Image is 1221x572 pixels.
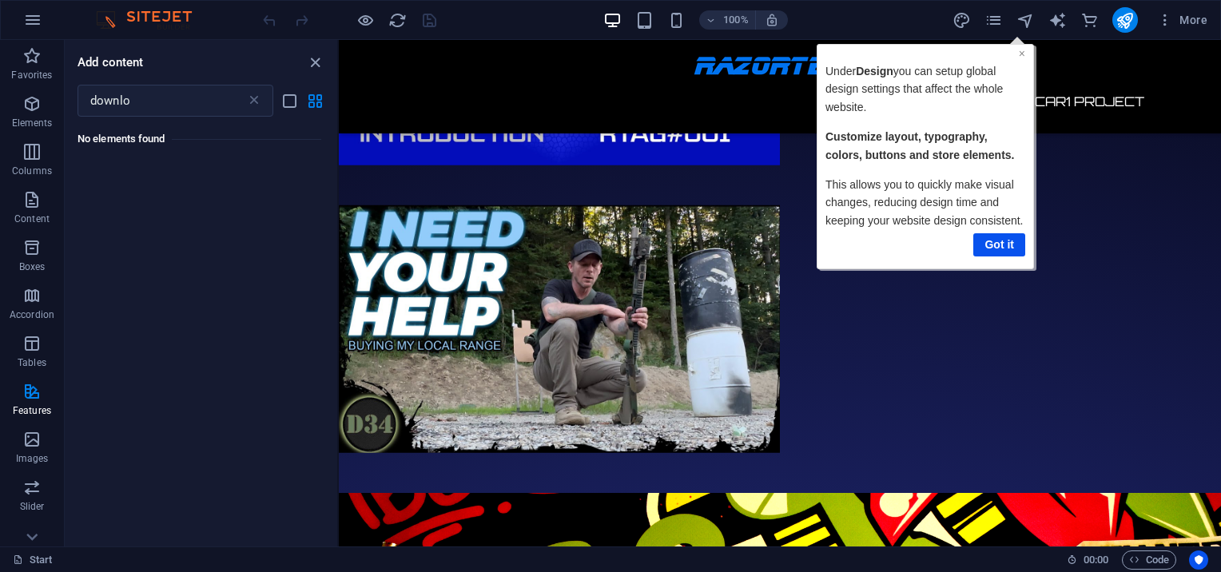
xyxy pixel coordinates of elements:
[1080,10,1100,30] button: commerce
[1129,550,1169,570] span: Code
[205,13,211,30] div: Close tooltip
[953,10,972,30] button: design
[14,213,50,225] p: Content
[11,33,42,46] span: Under
[699,10,756,30] button: 100%
[12,165,52,177] p: Columns
[1016,10,1036,30] button: navigator
[1116,11,1134,30] i: Publish
[13,404,51,417] p: Features
[205,15,211,28] a: ×
[1048,11,1067,30] i: AI Writer
[388,11,407,30] i: Reload page
[1084,550,1108,570] span: 00 00
[18,356,46,369] p: Tables
[78,85,246,117] input: Search
[1122,550,1176,570] button: Code
[1048,10,1068,30] button: text_generator
[1080,11,1099,30] i: Commerce
[388,10,407,30] button: reload
[79,33,137,46] span: you can set
[92,10,212,30] img: Editor Logo
[1151,7,1214,33] button: More
[20,500,45,513] p: Slider
[953,11,971,30] i: Design (Ctrl+Alt+Y)
[723,10,749,30] h6: 100%
[78,53,144,72] h6: Add content
[11,69,52,81] p: Favorites
[11,98,201,129] span: Customize layout, typography, colors, buttons and store elements.
[12,117,53,129] p: Elements
[305,91,324,110] button: grid-view
[19,260,46,273] p: Boxes
[1095,554,1097,566] span: :
[280,91,299,110] button: list-view
[1016,11,1035,30] i: Navigator
[1189,550,1208,570] button: Usercentrics
[16,452,49,465] p: Images
[1112,7,1138,33] button: publish
[1157,12,1207,28] span: More
[1067,550,1109,570] h6: Session time
[13,550,53,570] a: Click to cancel selection. Double-click to open Pages
[356,10,375,30] button: Click here to leave preview mode and continue editing
[11,146,209,195] span: This allows you to quickly make visual changes, reducing design time and keeping your website des...
[984,10,1004,30] button: pages
[78,129,321,149] h6: No elements found
[10,308,54,321] p: Accordion
[159,201,211,224] a: Got it
[305,53,324,72] button: close panel
[42,33,79,46] span: Design
[984,11,1003,30] i: Pages (Ctrl+Alt+S)
[11,30,211,84] p: up global design settings that affect the whole website.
